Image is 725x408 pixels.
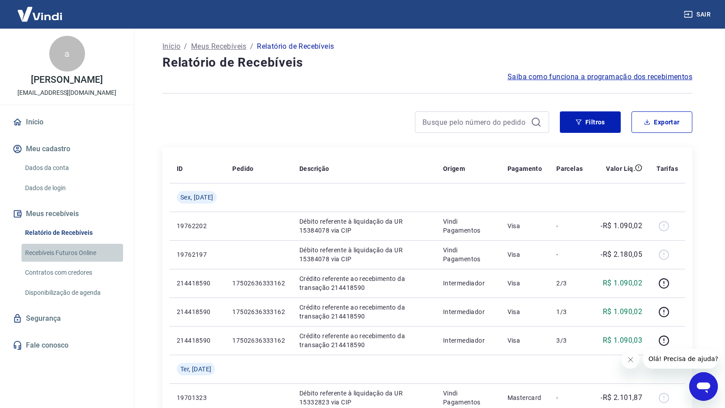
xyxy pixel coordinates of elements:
a: Início [162,41,180,52]
p: - [556,393,583,402]
p: / [250,41,253,52]
p: 3/3 [556,336,583,345]
a: Meus Recebíveis [191,41,247,52]
iframe: Mensagem da empresa [643,349,718,369]
p: Intermediador [443,336,493,345]
p: Vindi Pagamentos [443,217,493,235]
button: Sair [682,6,714,23]
input: Busque pelo número do pedido [422,115,527,129]
p: Descrição [299,164,329,173]
p: 214418590 [177,336,218,345]
p: Intermediador [443,307,493,316]
p: Débito referente à liquidação da UR 15384078 via CIP [299,246,429,263]
p: Visa [507,250,542,259]
button: Meu cadastro [11,139,123,159]
p: Intermediador [443,279,493,288]
p: -R$ 2.180,05 [601,249,642,260]
p: R$ 1.090,03 [603,335,642,346]
p: Mastercard [507,393,542,402]
p: Crédito referente ao recebimento da transação 214418590 [299,303,429,321]
span: Ter, [DATE] [180,365,211,374]
p: 17502636333162 [232,279,285,288]
button: Exportar [631,111,692,133]
p: - [556,250,583,259]
a: Recebíveis Futuros Online [21,244,123,262]
a: Disponibilização de agenda [21,284,123,302]
p: 2/3 [556,279,583,288]
p: Visa [507,221,542,230]
a: Saiba como funciona a programação dos recebimentos [507,72,692,82]
p: R$ 1.090,02 [603,278,642,289]
p: Vindi Pagamentos [443,246,493,263]
p: Valor Líq. [606,164,635,173]
button: Filtros [560,111,621,133]
p: 17502636333162 [232,336,285,345]
p: 19701323 [177,393,218,402]
p: Visa [507,336,542,345]
p: 19762202 [177,221,218,230]
p: R$ 1.090,02 [603,306,642,317]
p: -R$ 2.101,87 [601,392,642,403]
div: a [49,36,85,72]
a: Fale conosco [11,336,123,355]
span: Olá! Precisa de ajuda? [5,6,75,13]
p: Parcelas [556,164,583,173]
a: Início [11,112,123,132]
p: 214418590 [177,279,218,288]
h4: Relatório de Recebíveis [162,54,692,72]
p: 1/3 [556,307,583,316]
p: Visa [507,279,542,288]
p: Visa [507,307,542,316]
p: Crédito referente ao recebimento da transação 214418590 [299,274,429,292]
span: Sex, [DATE] [180,193,213,202]
a: Dados de login [21,179,123,197]
p: Pedido [232,164,253,173]
p: ID [177,164,183,173]
p: 17502636333162 [232,307,285,316]
iframe: Botão para abrir a janela de mensagens [689,372,718,401]
p: Vindi Pagamentos [443,389,493,407]
p: [EMAIL_ADDRESS][DOMAIN_NAME] [17,88,116,98]
a: Relatório de Recebíveis [21,224,123,242]
p: 214418590 [177,307,218,316]
p: / [184,41,187,52]
a: Contratos com credores [21,263,123,282]
iframe: Fechar mensagem [622,351,640,369]
img: Vindi [11,0,69,28]
p: Débito referente à liquidação da UR 15332823 via CIP [299,389,429,407]
p: [PERSON_NAME] [31,75,102,85]
p: Pagamento [507,164,542,173]
a: Segurança [11,309,123,328]
button: Meus recebíveis [11,204,123,224]
p: 19762197 [177,250,218,259]
a: Dados da conta [21,159,123,177]
p: -R$ 1.090,02 [601,221,642,231]
p: Origem [443,164,465,173]
p: Crédito referente ao recebimento da transação 214418590 [299,331,429,349]
p: - [556,221,583,230]
p: Tarifas [657,164,678,173]
p: Relatório de Recebíveis [257,41,334,52]
p: Débito referente à liquidação da UR 15384078 via CIP [299,217,429,235]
